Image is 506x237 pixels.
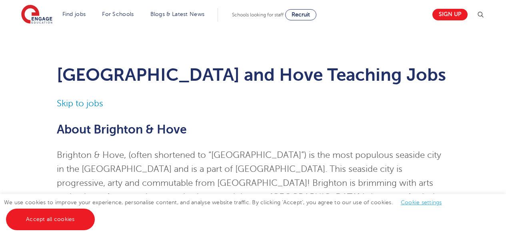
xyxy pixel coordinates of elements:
[57,148,449,232] p: Brighton & Hove, (often shortened to “[GEOGRAPHIC_DATA]”) is the most populous seaside city in th...
[432,9,468,20] a: Sign up
[285,9,316,20] a: Recruit
[102,11,134,17] a: For Schools
[401,199,442,205] a: Cookie settings
[6,209,95,230] a: Accept all cookies
[57,65,449,85] h1: [GEOGRAPHIC_DATA] and Hove Teaching Jobs
[4,199,450,222] span: We use cookies to improve your experience, personalise content, and analyse website traffic. By c...
[57,123,449,136] h2: About Brighton & Hove
[150,11,205,17] a: Blogs & Latest News
[21,5,52,25] img: Engage Education
[292,12,310,18] span: Recruit
[62,11,86,17] a: Find jobs
[57,99,103,108] a: Skip to jobs
[232,12,284,18] span: Schools looking for staff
